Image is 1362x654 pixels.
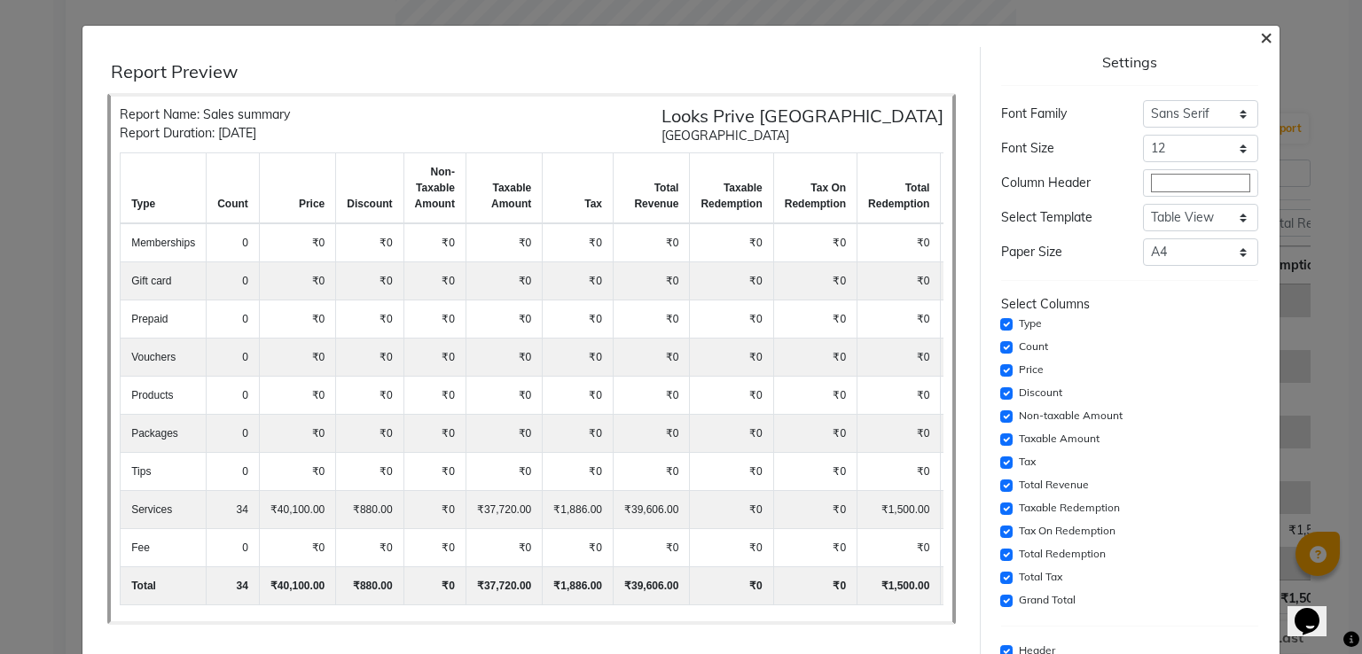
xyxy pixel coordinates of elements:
[207,567,260,605] td: 34
[1019,454,1036,470] label: Tax
[121,223,207,262] td: Memberships
[121,529,207,567] td: Fee
[941,339,1012,377] td: ₹0
[121,453,207,491] td: Tips
[988,208,1130,227] div: Select Template
[121,262,207,300] td: Gift card
[857,377,941,415] td: ₹0
[1260,23,1272,50] span: ×
[690,339,773,377] td: ₹0
[1019,546,1106,562] label: Total Redemption
[207,339,260,377] td: 0
[614,377,690,415] td: ₹0
[773,529,857,567] td: ₹0
[466,529,542,567] td: ₹0
[690,262,773,300] td: ₹0
[259,377,335,415] td: ₹0
[403,453,466,491] td: ₹0
[857,453,941,491] td: ₹0
[1019,569,1062,585] label: Total Tax
[403,529,466,567] td: ₹0
[466,339,542,377] td: ₹0
[259,300,335,339] td: ₹0
[857,567,941,605] td: ₹1,500.00
[690,153,773,224] th: taxable redemption
[121,153,207,224] th: type
[614,491,690,529] td: ₹39,606.00
[121,567,207,605] td: Total
[941,153,1012,224] th: total tax
[1019,385,1062,401] label: Discount
[857,300,941,339] td: ₹0
[1019,339,1048,354] label: Count
[543,339,614,377] td: ₹0
[614,339,690,377] td: ₹0
[690,415,773,453] td: ₹0
[259,453,335,491] td: ₹0
[857,153,941,224] th: total redemption
[466,415,542,453] td: ₹0
[543,491,614,529] td: ₹1,886.00
[403,300,466,339] td: ₹0
[466,223,542,262] td: ₹0
[336,153,403,224] th: discount
[543,415,614,453] td: ₹0
[690,300,773,339] td: ₹0
[403,339,466,377] td: ₹0
[614,223,690,262] td: ₹0
[661,127,943,145] div: [GEOGRAPHIC_DATA]
[336,415,403,453] td: ₹0
[941,453,1012,491] td: ₹0
[1001,295,1258,314] div: Select Columns
[690,491,773,529] td: ₹0
[543,262,614,300] td: ₹0
[773,567,857,605] td: ₹0
[403,223,466,262] td: ₹0
[614,262,690,300] td: ₹0
[121,339,207,377] td: Vouchers
[941,262,1012,300] td: ₹0
[773,415,857,453] td: ₹0
[661,105,943,127] h5: Looks Prive [GEOGRAPHIC_DATA]
[207,529,260,567] td: 0
[857,223,941,262] td: ₹0
[941,529,1012,567] td: ₹0
[988,105,1130,123] div: Font Family
[336,491,403,529] td: ₹880.00
[403,262,466,300] td: ₹0
[543,300,614,339] td: ₹0
[259,415,335,453] td: ₹0
[543,223,614,262] td: ₹0
[1019,592,1076,608] label: Grand Total
[857,339,941,377] td: ₹0
[336,567,403,605] td: ₹880.00
[121,415,207,453] td: Packages
[466,300,542,339] td: ₹0
[690,223,773,262] td: ₹0
[614,153,690,224] th: total revenue
[773,153,857,224] th: tax on redemption
[543,529,614,567] td: ₹0
[690,453,773,491] td: ₹0
[1019,315,1042,331] label: Type
[690,567,773,605] td: ₹0
[1019,431,1100,447] label: Taxable Amount
[466,262,542,300] td: ₹0
[466,567,542,605] td: ₹37,720.00
[466,453,542,491] td: ₹0
[1019,500,1120,516] label: Taxable Redemption
[773,377,857,415] td: ₹0
[614,415,690,453] td: ₹0
[988,139,1130,158] div: Font Size
[690,529,773,567] td: ₹0
[1019,408,1123,424] label: Non-taxable Amount
[941,415,1012,453] td: ₹0
[857,262,941,300] td: ₹0
[941,377,1012,415] td: ₹0
[259,339,335,377] td: ₹0
[614,529,690,567] td: ₹0
[336,339,403,377] td: ₹0
[207,377,260,415] td: 0
[120,124,290,143] div: Report Duration: [DATE]
[1019,362,1044,378] label: Price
